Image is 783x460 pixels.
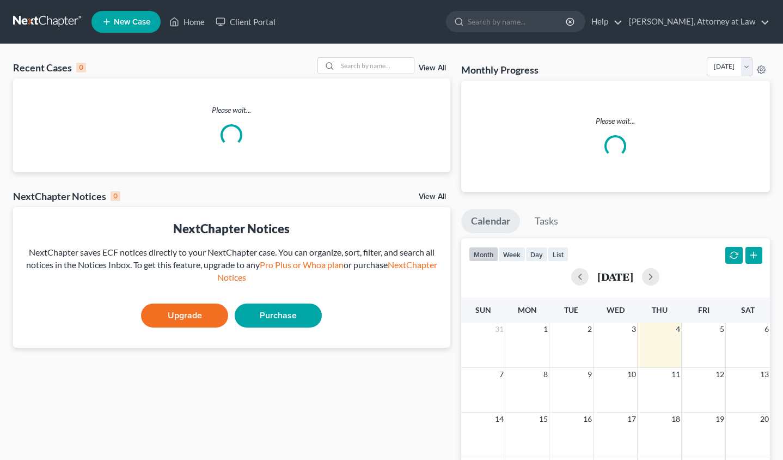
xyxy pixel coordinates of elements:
[623,12,769,32] a: [PERSON_NAME], Attorney at Law
[494,323,505,336] span: 31
[586,323,593,336] span: 2
[470,116,762,126] p: Please wait...
[626,368,637,381] span: 10
[741,305,755,314] span: Sat
[626,413,637,426] span: 17
[419,193,446,201] a: View All
[714,413,725,426] span: 19
[670,368,681,381] span: 11
[76,63,86,72] div: 0
[13,190,120,203] div: NextChapter Notices
[675,323,681,336] span: 4
[13,61,86,74] div: Recent Cases
[698,305,709,314] span: Fri
[260,259,344,270] a: Pro Plus or Whoa plan
[111,191,120,201] div: 0
[714,368,725,381] span: 12
[475,305,491,314] span: Sun
[498,247,525,262] button: week
[461,63,539,76] h3: Monthly Progress
[13,105,450,116] p: Please wait...
[22,246,442,284] div: NextChapter saves ECF notices directly to your NextChapter case. You can organize, sort, filter, ...
[114,18,150,26] span: New Case
[759,368,770,381] span: 13
[498,368,505,381] span: 7
[525,247,548,262] button: day
[542,323,549,336] span: 1
[597,271,633,282] h2: [DATE]
[719,323,725,336] span: 5
[586,12,622,32] a: Help
[22,220,442,237] div: NextChapter Notices
[235,304,322,328] a: Purchase
[164,12,210,32] a: Home
[338,58,414,74] input: Search by name...
[538,413,549,426] span: 15
[652,305,668,314] span: Thu
[564,305,578,314] span: Tue
[586,368,593,381] span: 9
[548,247,568,262] button: list
[607,305,625,314] span: Wed
[494,413,505,426] span: 14
[582,413,593,426] span: 16
[217,259,437,282] a: NextChapter Notices
[469,247,498,262] button: month
[542,368,549,381] span: 8
[468,11,567,32] input: Search by name...
[525,209,568,233] a: Tasks
[461,209,520,233] a: Calendar
[141,304,228,328] a: Upgrade
[763,323,770,336] span: 6
[419,64,446,72] a: View All
[759,413,770,426] span: 20
[631,323,637,336] span: 3
[670,413,681,426] span: 18
[518,305,537,314] span: Mon
[210,12,281,32] a: Client Portal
